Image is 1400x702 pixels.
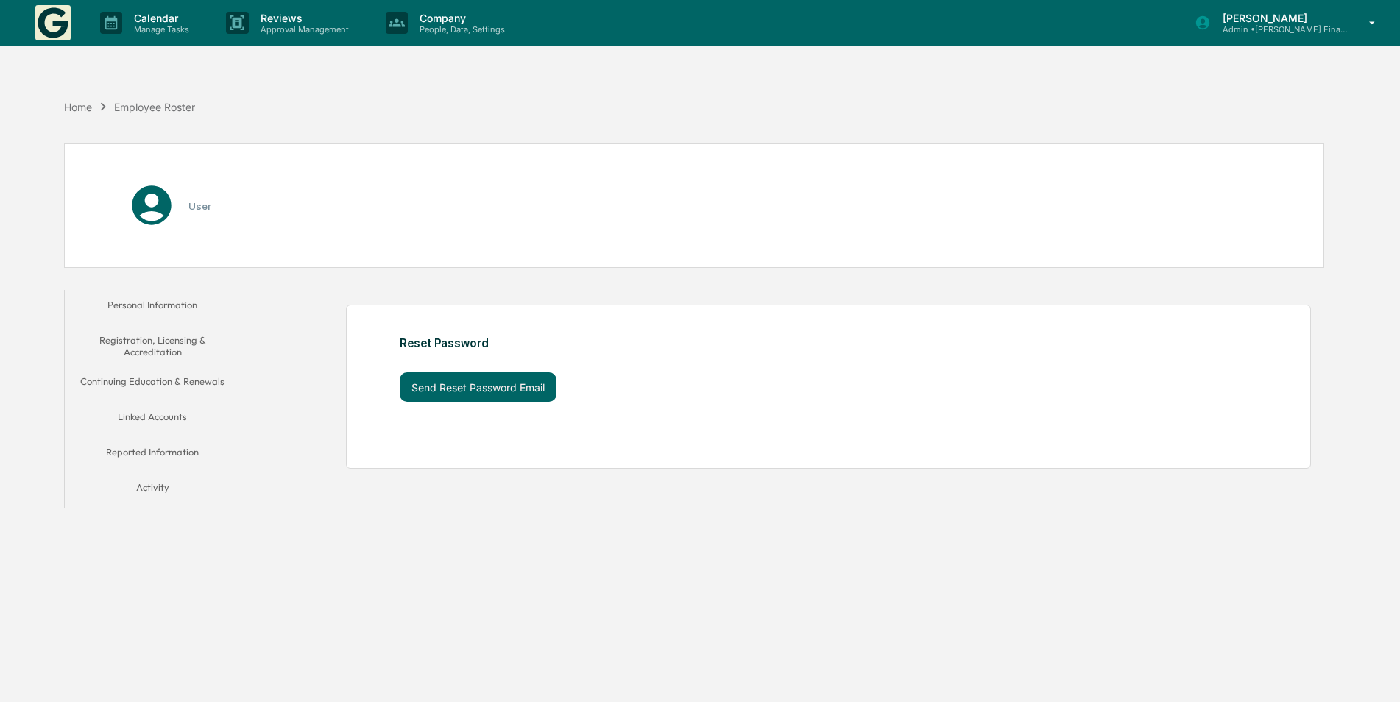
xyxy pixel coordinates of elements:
[65,325,241,367] button: Registration, Licensing & Accreditation
[64,101,92,113] div: Home
[65,290,241,325] button: Personal Information
[65,472,241,508] button: Activity
[188,200,211,212] h3: User
[1211,12,1348,24] p: [PERSON_NAME]
[400,336,1086,350] div: Reset Password
[408,12,512,24] p: Company
[65,437,241,472] button: Reported Information
[1211,24,1348,35] p: Admin • [PERSON_NAME] Financial Advisors
[122,12,197,24] p: Calendar
[114,101,195,113] div: Employee Roster
[249,24,356,35] p: Approval Management
[400,372,556,402] button: Send Reset Password Email
[35,5,71,40] img: logo
[408,24,512,35] p: People, Data, Settings
[65,366,241,402] button: Continuing Education & Renewals
[65,290,241,508] div: secondary tabs example
[122,24,197,35] p: Manage Tasks
[249,12,356,24] p: Reviews
[65,402,241,437] button: Linked Accounts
